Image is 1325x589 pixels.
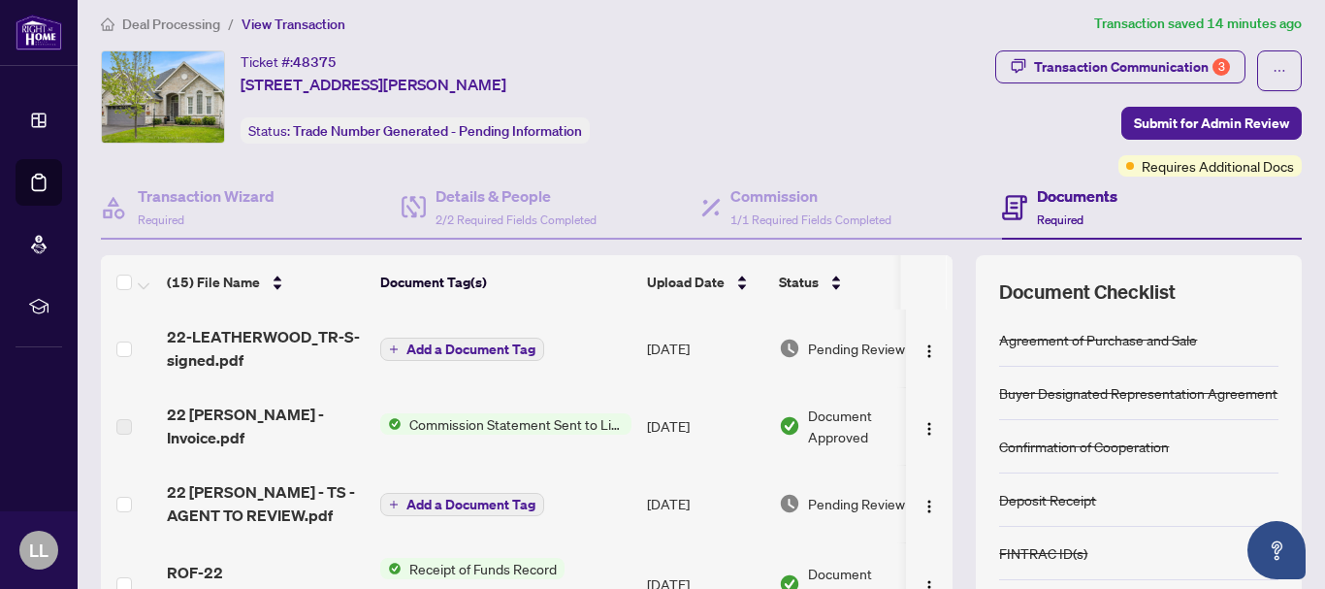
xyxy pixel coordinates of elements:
img: Document Status [779,493,800,514]
span: Status [779,272,819,293]
span: Document Approved [808,405,928,447]
td: [DATE] [639,310,771,387]
span: (15) File Name [167,272,260,293]
span: Document Checklist [999,278,1176,306]
button: Add a Document Tag [380,337,544,362]
th: Upload Date [639,255,771,310]
th: Document Tag(s) [372,255,639,310]
button: Add a Document Tag [380,492,544,517]
h4: Transaction Wizard [138,184,275,208]
span: plus [389,344,399,354]
span: LL [29,537,48,564]
div: FINTRAC ID(s) [999,542,1087,564]
th: (15) File Name [159,255,372,310]
img: Logo [921,344,937,359]
span: 22 [PERSON_NAME] - Invoice.pdf [167,403,365,449]
img: Logo [921,499,937,514]
div: Agreement of Purchase and Sale [999,329,1197,350]
div: Buyer Designated Representation Agreement [999,382,1277,404]
h4: Details & People [436,184,597,208]
th: Status [771,255,936,310]
span: Required [138,213,184,227]
span: View Transaction [242,16,345,33]
div: Deposit Receipt [999,489,1096,510]
img: Status Icon [380,413,402,435]
img: Logo [921,421,937,437]
td: [DATE] [639,387,771,465]
img: Status Icon [380,558,402,579]
span: Requires Additional Docs [1142,155,1294,177]
article: Transaction saved 14 minutes ago [1094,13,1302,35]
button: Status IconCommission Statement Sent to Listing Brokerage [380,413,631,435]
img: Document Status [779,338,800,359]
button: Logo [914,333,945,364]
span: 22 [PERSON_NAME] - TS - AGENT TO REVIEW.pdf [167,480,365,527]
span: Submit for Admin Review [1134,108,1289,139]
span: 22-LEATHERWOOD_TR-S-signed.pdf [167,325,365,372]
span: Trade Number Generated - Pending Information [293,122,582,140]
h4: Commission [730,184,891,208]
span: Pending Review [808,338,905,359]
span: 2/2 Required Fields Completed [436,213,597,227]
button: Logo [914,488,945,519]
div: Confirmation of Cooperation [999,436,1169,457]
span: Required [1037,213,1083,227]
span: home [101,17,114,31]
span: plus [389,500,399,509]
div: 3 [1212,58,1230,76]
span: Add a Document Tag [406,498,535,511]
img: IMG-X12174087_1.jpg [102,51,224,143]
span: Upload Date [647,272,725,293]
div: Transaction Communication [1034,51,1230,82]
span: Pending Review [808,493,905,514]
div: Ticket #: [241,50,337,73]
img: logo [16,15,62,50]
button: Submit for Admin Review [1121,107,1302,140]
button: Logo [914,410,945,442]
img: Document Status [779,415,800,437]
button: Add a Document Tag [380,338,544,361]
button: Transaction Communication3 [995,50,1245,83]
span: ellipsis [1273,64,1286,78]
li: / [228,13,234,35]
h4: Documents [1037,184,1117,208]
td: [DATE] [639,465,771,542]
span: Commission Statement Sent to Listing Brokerage [402,413,631,435]
span: Add a Document Tag [406,343,535,356]
span: 1/1 Required Fields Completed [730,213,891,227]
button: Open asap [1247,521,1306,579]
span: Receipt of Funds Record [402,558,565,579]
span: [STREET_ADDRESS][PERSON_NAME] [241,73,506,96]
div: Status: [241,117,590,144]
span: 48375 [293,53,337,71]
span: Deal Processing [122,16,220,33]
button: Add a Document Tag [380,493,544,516]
